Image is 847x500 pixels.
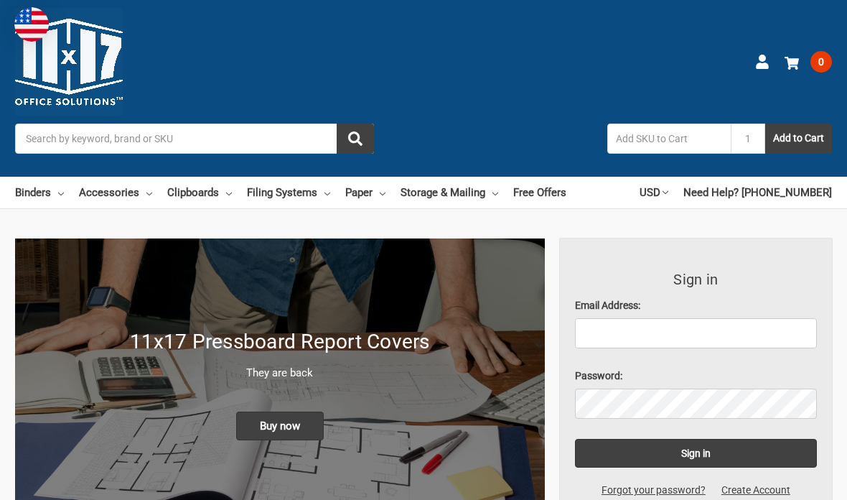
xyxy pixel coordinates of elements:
[713,483,798,498] a: Create Account
[15,177,64,208] a: Binders
[785,43,832,80] a: 0
[247,177,330,208] a: Filing Systems
[765,124,832,154] button: Add to Cart
[15,124,374,154] input: Search by keyword, brand or SKU
[683,177,832,208] a: Need Help? [PHONE_NUMBER]
[236,412,324,440] span: Buy now
[14,7,49,42] img: duty and tax information for United States
[401,177,498,208] a: Storage & Mailing
[810,51,832,73] span: 0
[167,177,232,208] a: Clipboards
[594,483,713,498] a: Forgot your password?
[345,177,385,208] a: Paper
[30,327,530,357] h1: 11x17 Pressboard Report Covers
[15,8,123,116] img: 11x17.com
[575,269,817,290] h3: Sign in
[640,177,668,208] a: USD
[79,177,152,208] a: Accessories
[575,298,817,313] label: Email Address:
[607,124,731,154] input: Add SKU to Cart
[575,439,817,468] input: Sign in
[30,365,530,381] p: They are back
[513,177,566,208] a: Free Offers
[575,369,817,384] label: Password:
